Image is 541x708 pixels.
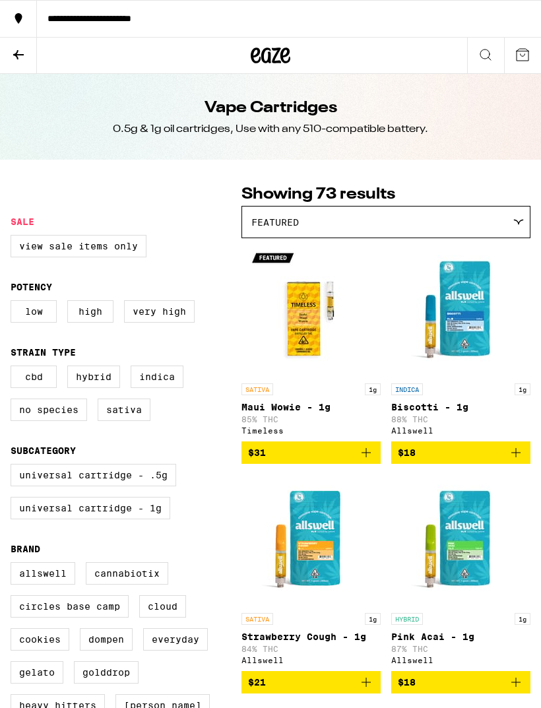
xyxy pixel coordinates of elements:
[241,402,381,412] p: Maui Wowie - 1g
[74,661,139,684] label: GoldDrop
[391,671,530,693] button: Add to bag
[205,97,337,119] h1: Vape Cartridges
[11,595,129,618] label: Circles Base Camp
[515,613,530,625] p: 1g
[241,415,381,424] p: 85% THC
[11,216,34,227] legend: Sale
[241,671,381,693] button: Add to bag
[391,426,530,435] div: Allswell
[241,441,381,464] button: Add to bag
[11,399,87,421] label: No Species
[391,631,530,642] p: Pink Acai - 1g
[143,628,208,651] label: Everyday
[391,402,530,412] p: Biscotti - 1g
[241,613,273,625] p: SATIVA
[395,245,527,377] img: Allswell - Biscotti - 1g
[241,474,381,671] a: Open page for Strawberry Cough - 1g from Allswell
[11,544,40,554] legend: Brand
[398,447,416,458] span: $18
[241,383,273,395] p: SATIVA
[11,282,52,292] legend: Potency
[11,235,146,257] label: View Sale Items Only
[248,447,266,458] span: $31
[241,645,381,653] p: 84% THC
[124,300,195,323] label: Very High
[241,631,381,642] p: Strawberry Cough - 1g
[241,426,381,435] div: Timeless
[11,366,57,388] label: CBD
[245,245,377,377] img: Timeless - Maui Wowie - 1g
[11,628,69,651] label: Cookies
[391,474,530,671] a: Open page for Pink Acai - 1g from Allswell
[391,245,530,441] a: Open page for Biscotti - 1g from Allswell
[11,347,76,358] legend: Strain Type
[365,383,381,395] p: 1g
[139,595,186,618] label: Cloud
[11,445,76,456] legend: Subcategory
[391,645,530,653] p: 87% THC
[86,562,168,585] label: Cannabiotix
[241,656,381,664] div: Allswell
[395,474,527,606] img: Allswell - Pink Acai - 1g
[391,613,423,625] p: HYBRID
[241,183,530,206] p: Showing 73 results
[398,677,416,688] span: $18
[391,441,530,464] button: Add to bag
[131,366,183,388] label: Indica
[391,656,530,664] div: Allswell
[11,464,176,486] label: Universal Cartridge - .5g
[251,217,299,228] span: Featured
[11,300,57,323] label: Low
[67,366,120,388] label: Hybrid
[98,399,150,421] label: Sativa
[391,383,423,395] p: INDICA
[365,613,381,625] p: 1g
[515,383,530,395] p: 1g
[113,122,428,137] div: 0.5g & 1g oil cartridges, Use with any 510-compatible battery.
[245,474,377,606] img: Allswell - Strawberry Cough - 1g
[241,245,381,441] a: Open page for Maui Wowie - 1g from Timeless
[11,661,63,684] label: Gelato
[80,628,133,651] label: Dompen
[248,677,266,688] span: $21
[11,497,170,519] label: Universal Cartridge - 1g
[67,300,113,323] label: High
[391,415,530,424] p: 88% THC
[11,562,75,585] label: Allswell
